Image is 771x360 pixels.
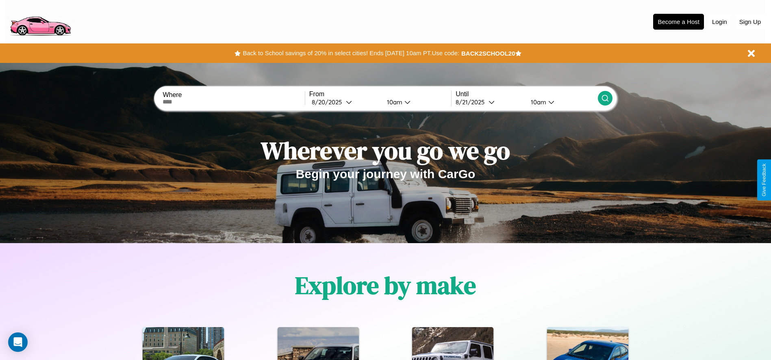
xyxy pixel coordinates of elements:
[524,98,598,106] button: 10am
[456,91,597,98] label: Until
[312,98,346,106] div: 8 / 20 / 2025
[456,98,489,106] div: 8 / 21 / 2025
[295,269,476,302] h1: Explore by make
[309,91,451,98] label: From
[309,98,380,106] button: 8/20/2025
[241,47,461,59] button: Back to School savings of 20% in select cities! Ends [DATE] 10am PT.Use code:
[6,4,74,38] img: logo
[461,50,515,57] b: BACK2SCHOOL20
[708,14,731,29] button: Login
[8,332,28,352] div: Open Intercom Messenger
[527,98,548,106] div: 10am
[163,91,304,99] label: Where
[735,14,765,29] button: Sign Up
[653,14,704,30] button: Become a Host
[383,98,404,106] div: 10am
[380,98,452,106] button: 10am
[761,164,767,196] div: Give Feedback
